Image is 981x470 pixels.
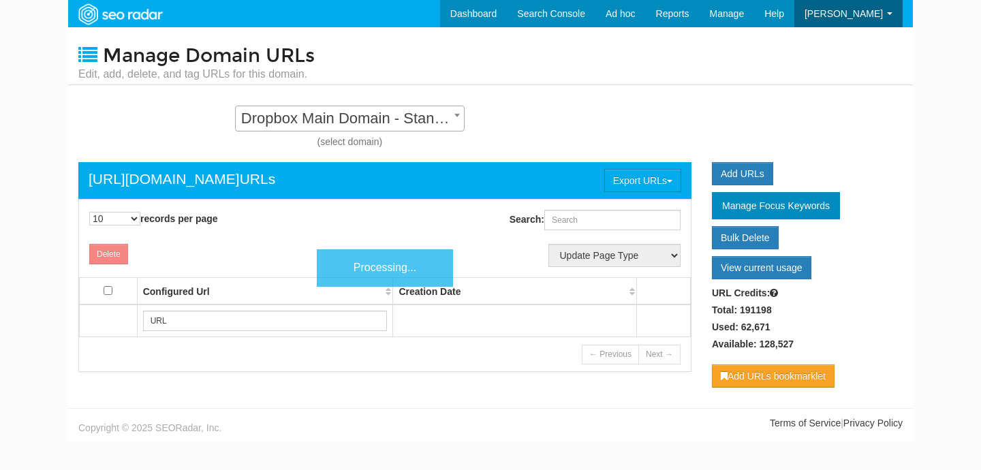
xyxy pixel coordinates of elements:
a: Privacy Policy [843,418,903,428]
div: URLs [89,169,275,189]
input: Search: [544,210,681,230]
th: Creation Date [393,278,636,305]
label: Available: 128,527 [712,337,794,351]
div: (select domain) [78,135,621,148]
select: records per page [89,212,140,225]
span: Manage Focus Keywords [722,200,830,211]
span: Ad hoc [606,8,636,19]
span: Reports [656,8,689,19]
button: Delete [89,244,128,264]
div: Processing... [317,249,453,287]
div: | [490,416,913,430]
a: Add URLs bookmarklet [712,364,835,388]
a: [URL][DOMAIN_NAME] [89,169,240,189]
a: Next → [638,345,681,364]
a: View current usage [712,256,811,279]
span: Dropbox Main Domain - Standard [236,109,464,128]
label: Used: 62,671 [712,320,770,334]
a: Manage Focus Keywords [712,192,840,219]
img: SEORadar [73,2,167,27]
span: Manage Domain URLs [103,44,315,67]
label: Search: [510,210,681,230]
span: [PERSON_NAME] [805,8,883,19]
a: Terms of Service [770,418,841,428]
label: Total: 191198 [712,303,772,317]
span: Manage [710,8,745,19]
small: Edit, add, delete, and tag URLs for this domain. [78,67,315,82]
a: ← Previous [582,345,639,364]
button: Export URLs [604,169,681,192]
a: Add URLs [712,162,773,185]
label: URL Credits: [712,286,778,300]
th: Configured Url [137,278,393,305]
input: Search [143,311,388,331]
label: records per page [89,212,218,225]
div: Copyright © 2025 SEORadar, Inc. [68,416,490,435]
span: Help [764,8,784,19]
span: Dropbox Main Domain - Standard [235,106,465,131]
a: Bulk Delete [712,226,779,249]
